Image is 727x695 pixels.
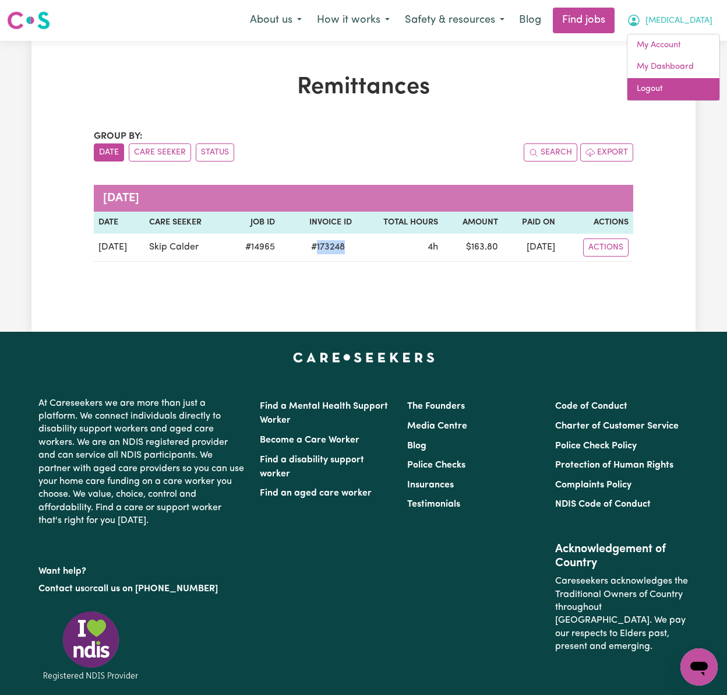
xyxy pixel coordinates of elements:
a: call us on [PHONE_NUMBER] [93,584,218,594]
span: 4 hours [428,243,438,252]
button: sort invoices by paid status [196,143,234,162]
a: Find jobs [553,8,615,33]
a: Charter of Customer Service [555,422,679,431]
p: or [38,578,246,600]
p: At Careseekers we are more than just a platform. We connect individuals directly to disability su... [38,392,246,532]
a: Police Checks [407,461,465,470]
a: The Founders [407,402,465,411]
iframe: Button to launch messaging window [680,648,718,686]
a: Complaints Policy [555,480,631,490]
button: Safety & resources [397,8,512,33]
td: Skip Calder [144,234,227,262]
h2: Acknowledgement of Country [555,542,689,570]
a: Contact us [38,584,84,594]
button: Export [580,143,633,162]
button: Actions [583,238,629,257]
button: About us [242,8,309,33]
span: # 173248 [304,240,352,254]
a: Careseekers home page [293,353,435,362]
a: Code of Conduct [555,402,627,411]
th: Care Seeker [144,212,227,234]
a: Blog [512,8,548,33]
th: Actions [560,212,633,234]
a: Police Check Policy [555,441,637,451]
td: # 14965 [227,234,280,262]
a: Media Centre [407,422,467,431]
span: Group by: [94,132,143,141]
img: Careseekers logo [7,10,50,31]
button: Search [524,143,577,162]
a: Protection of Human Rights [555,461,673,470]
a: NDIS Code of Conduct [555,500,651,509]
button: How it works [309,8,397,33]
button: sort invoices by care seeker [129,143,191,162]
a: Find a disability support worker [260,455,364,479]
button: sort invoices by date [94,143,124,162]
a: Logout [627,78,719,100]
div: My Account [627,34,720,101]
h1: Remittances [94,73,633,101]
th: Date [94,212,144,234]
a: Find a Mental Health Support Worker [260,402,388,425]
th: Amount [443,212,503,234]
th: Paid On [503,212,560,234]
td: [DATE] [94,234,144,262]
a: Careseekers logo [7,7,50,34]
img: Registered NDIS provider [38,609,143,682]
caption: [DATE] [94,185,633,212]
p: Careseekers acknowledges the Traditional Owners of Country throughout [GEOGRAPHIC_DATA]. We pay o... [555,570,689,658]
a: Find an aged care worker [260,489,372,498]
button: My Account [619,8,720,33]
a: Testimonials [407,500,460,509]
a: My Account [627,34,719,57]
p: Want help? [38,560,246,578]
a: My Dashboard [627,56,719,78]
a: Become a Care Worker [260,436,359,445]
td: $ 163.80 [443,234,503,262]
th: Total Hours [357,212,443,234]
a: Insurances [407,480,454,490]
th: Job ID [227,212,280,234]
th: Invoice ID [280,212,357,234]
td: [DATE] [503,234,560,262]
span: [MEDICAL_DATA] [645,15,712,27]
a: Blog [407,441,426,451]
